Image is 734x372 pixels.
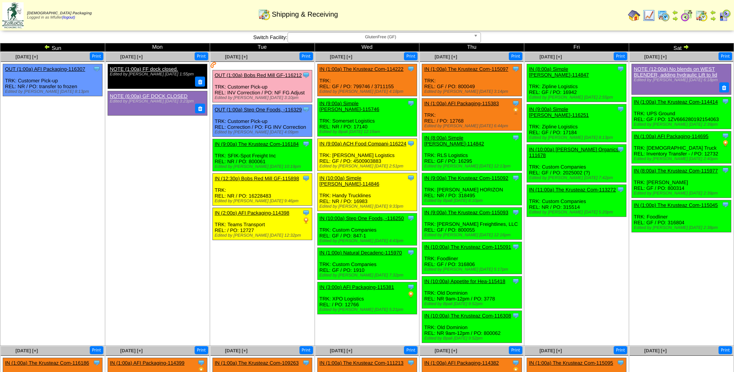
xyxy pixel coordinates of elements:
div: Edited by [PERSON_NAME] [DATE] 4:43pm [320,239,417,243]
img: Tooltip [617,145,624,153]
div: TRK: Custom Companies REL: GF / PO: 1910 [317,248,417,280]
div: Edited by [PERSON_NAME] [DATE] 12:16pm [424,233,521,237]
img: Tooltip [512,312,520,319]
img: line_graph.gif [643,9,655,22]
a: NOTE (12:00a) No blends on WEST BLENDER, adding hydraulic Lift to lid [634,66,717,78]
img: PO [722,140,729,147]
img: Tooltip [302,106,310,113]
div: TRK: Foodliner REL: GF / PO: 316804 [632,200,731,232]
div: Edited by [PERSON_NAME] [DATE] 7:42pm [529,176,626,180]
img: Tooltip [512,174,520,182]
span: Logged in as Mfuller [27,11,92,20]
div: TRK: Old Dominion REL: NR 9am-12pm / PO: 3778 [422,276,522,309]
div: Edited by [PERSON_NAME] [DATE] 4:09pm [215,130,312,135]
div: TRK: Custom Companies REL: NR / PO: 315514 [527,185,626,217]
img: Tooltip [302,174,310,182]
a: [DATE] [+] [225,54,248,60]
img: calendarcustomer.gif [719,9,731,22]
div: TRK: Old Dominion REL: NR 9am-12pm / PO: 800062 [422,311,522,343]
a: IN (10:00a) Appetite for Hea-115418 [424,278,505,284]
img: Tooltip [302,140,310,148]
div: Edited by [PERSON_NAME] [DATE] 6:44pm [424,124,521,128]
img: PO [512,107,520,115]
div: TRK: Customer Pick-up REL: INV Correction / PO: NF FG Adjust [212,70,312,102]
td: Thu [419,43,524,52]
a: IN (8:00a) Simple [PERSON_NAME]-114847 [529,66,589,78]
span: GlutenFree (GF) [291,32,471,42]
img: Tooltip [512,65,520,73]
img: PO [302,217,310,224]
img: Tooltip [407,65,415,73]
img: Tooltip [617,359,624,367]
div: TRK: Teams Transport REL: / PO: 12727 [212,208,312,240]
img: Tooltip [512,208,520,216]
img: Tooltip [407,140,415,147]
a: (logout) [62,15,75,20]
a: OUT (1:00a) Bobs Red Mill GF-116212 [215,72,302,78]
div: TRK: RLS Logistics REL: GF / PO: 16295 [422,133,522,171]
div: TRK: Custom Companies REL: GF / PO: 2025002 (?) [527,145,626,183]
a: [DATE] [+] [435,54,457,60]
img: calendarblend.gif [681,9,693,22]
a: [DATE] [+] [644,54,667,60]
a: IN (9:00a) The Krusteaz Com-116184 [215,141,299,147]
span: [DATE] [+] [435,348,457,353]
div: TRK: Customer Pick-up REL: Correction / PO: FG INV Correction [212,105,312,137]
img: Tooltip [512,99,520,107]
img: Tooltip [512,134,520,142]
div: Edited by [PERSON_NAME] [DATE] 4:18pm [320,89,417,94]
div: Edited by [PERSON_NAME] [DATE] 2:51pm [320,164,417,169]
a: IN (1:00p) The Krusteaz Com-115045 [634,202,718,208]
div: TRK: [PERSON_NAME] Freightlines, LLC REL: GF / PO: 800055 [422,208,522,240]
img: Tooltip [722,132,729,140]
a: IN (1:00a) AFI Packaging-114382 [424,360,499,366]
a: [DATE] [+] [644,348,667,353]
a: IN (9:00a) Simple [PERSON_NAME]-115746 [320,101,380,112]
span: [DATE] [+] [15,54,38,60]
button: Print [719,346,732,354]
div: TRK: REL: GF / PO: 799746 / 3711155 [317,64,417,96]
td: Tue [210,43,315,52]
div: Edited by [PERSON_NAME] [DATE] 9:33pm [320,204,417,209]
img: Tooltip [302,359,310,367]
div: TRK: Customer Pick-up REL: NR / PO: transfer to frozen [3,64,103,96]
a: [DATE] [+] [120,54,143,60]
img: arrowright.gif [683,44,689,50]
a: [DATE] [+] [539,348,562,353]
div: TRK: [DEMOGRAPHIC_DATA] Truck REL: Inventory Transfer - / PO: 12732 [632,131,731,163]
button: Delete Note [719,82,729,92]
div: Edited by [PERSON_NAME] [DATE] 5:20pm [529,210,626,215]
img: Tooltip [512,243,520,251]
div: Edited by [PERSON_NAME] [DATE] 6:18pm [634,78,727,82]
img: zoroco-logo-small.webp [2,2,24,28]
button: Delete Note [195,104,205,114]
span: [DATE] [+] [15,348,38,353]
a: IN (12:30p) Bobs Red Mill GF-115898 [215,176,299,181]
div: Edited by [PERSON_NAME] [DATE] 2:39pm [634,122,731,127]
a: [DATE] [+] [330,54,352,60]
div: Edited by [PERSON_NAME] [DATE] 8:13pm [5,89,102,94]
div: TRK: [PERSON_NAME] REL: GF / PO: 800314 [632,166,731,198]
img: arrowright.gif [710,15,716,22]
div: Edited by [PERSON_NAME] [DATE] 5:17pm [424,267,521,272]
a: NOTE (1:00a) FF dock closed. [110,66,178,72]
div: TRK: SFIK-Spot Freight Inc REL: NR / PO: 800061 [212,139,312,171]
div: TRK: XPO Logistics REL: / PO: 12766 [317,282,417,314]
a: IN (8:00a) Simple [PERSON_NAME]-114842 [424,135,484,147]
div: Edited by [PERSON_NAME] [DATE] 1:55pm [110,72,203,77]
div: Edited by Bpali [DATE] 8:10pm [424,198,521,203]
div: TRK: Custom Companies REL: GF / PO: 847-1 [317,213,417,246]
a: OUT (1:00a) Step One Foods, -116329 [215,107,302,113]
a: IN (10:00a) Simple [PERSON_NAME]-114846 [320,175,380,187]
span: [DATE] [+] [225,348,248,353]
img: arrowleft.gif [672,9,678,15]
button: Delete Note [195,77,205,87]
div: Edited by Bpali [DATE] 12:19am [320,130,417,134]
button: Print [509,52,522,60]
a: IN (10:00a) The Krusteaz Com-115091 [424,244,511,250]
button: Print [299,346,313,354]
a: [DATE] [+] [120,348,143,353]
